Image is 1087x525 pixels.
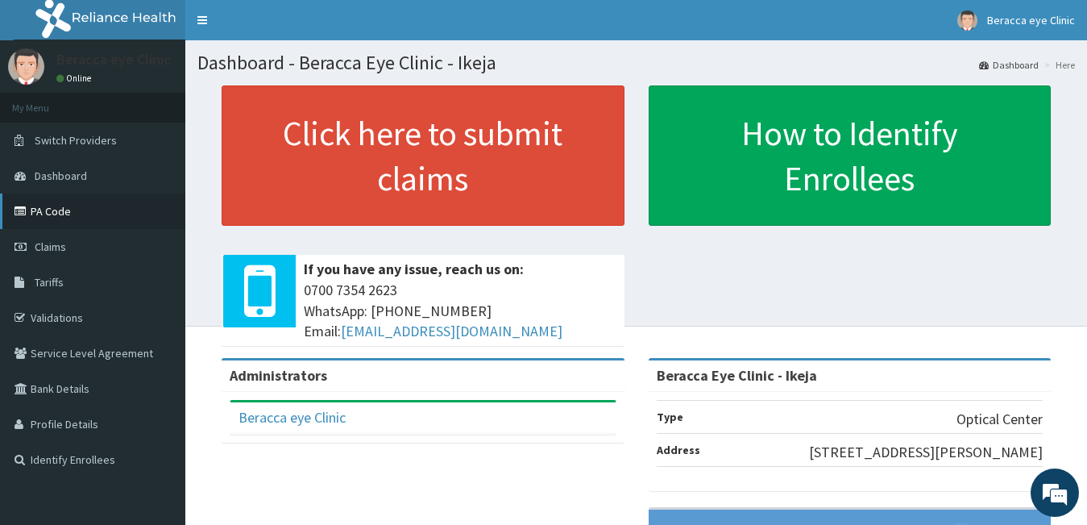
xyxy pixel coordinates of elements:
a: Beracca eye Clinic [239,408,346,427]
span: Tariffs [35,275,64,290]
a: [EMAIL_ADDRESS][DOMAIN_NAME] [341,322,562,340]
span: Claims [35,240,66,254]
span: 0700 7354 2623 WhatsApp: [PHONE_NUMBER] Email: [304,280,616,342]
img: d_794563401_company_1708531726252_794563401 [30,81,65,121]
span: Beracca eye Clinic [987,13,1075,27]
li: Here [1040,58,1075,72]
p: [STREET_ADDRESS][PERSON_NAME] [809,442,1043,463]
img: User Image [8,48,44,85]
h1: Dashboard - Beracca Eye Clinic - Ikeja [197,52,1075,73]
b: Type [657,410,683,424]
div: Chat with us now [84,90,271,111]
b: Address [657,443,700,457]
textarea: Type your message and hit 'Enter' [8,352,307,408]
div: Minimize live chat window [264,8,303,47]
b: If you have any issue, reach us on: [304,260,524,278]
span: We're online! [93,159,222,322]
a: Online [56,73,95,84]
span: Dashboard [35,169,87,183]
a: How to Identify Enrollees [649,85,1052,226]
a: Dashboard [979,58,1039,72]
p: Optical Center [956,409,1043,430]
p: Beracca eye Clinic [56,52,171,67]
img: User Image [957,10,977,31]
b: Administrators [230,366,327,385]
span: Switch Providers [35,133,117,148]
a: Click here to submit claims [222,85,624,226]
strong: Beracca Eye Clinic - Ikeja [657,366,817,385]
